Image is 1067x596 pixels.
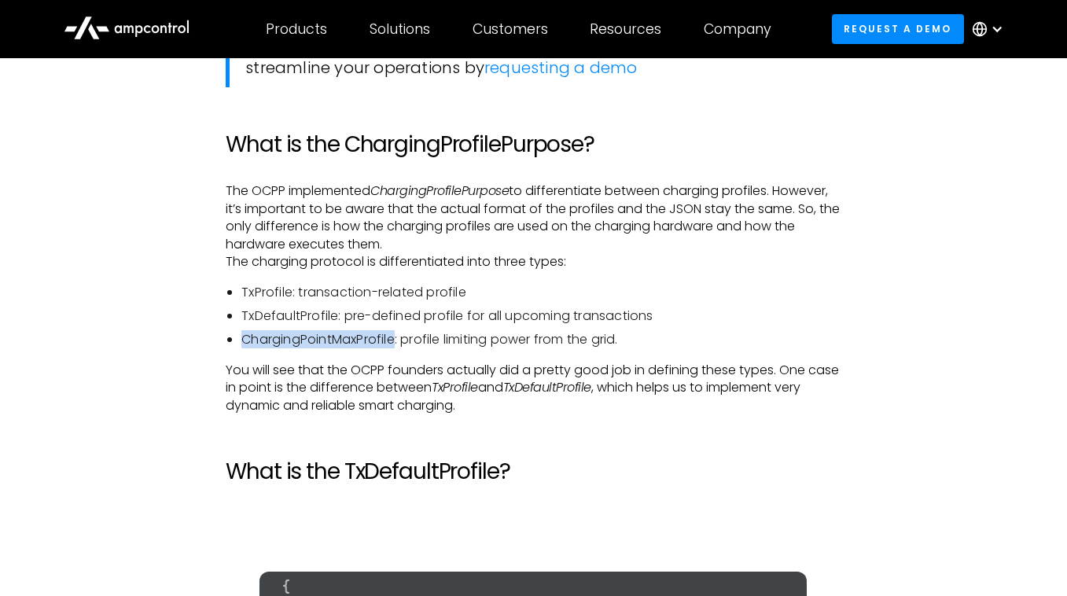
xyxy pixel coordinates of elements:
a: requesting a demo [484,57,637,79]
li: TxDefaultProfile: pre-defined profile for all upcoming transactions [241,307,841,325]
p: The OCPP implemented to differentiate between charging profiles. However, it’s important to be aw... [226,182,841,270]
div: Customers [473,20,548,38]
div: Solutions [370,20,430,38]
em: TxDefaultProfile [503,378,591,396]
a: Request a demo [832,14,964,43]
p: You will see that the OCPP founders actually did a pretty good job in defining these types. One c... [226,362,841,414]
li: TxProfile: transaction-related profile [241,284,841,301]
em: ChargingProfilePurpose [370,182,509,200]
div: Products [266,20,327,38]
div: Company [704,20,771,38]
em: TxProfile [432,378,478,396]
h2: What is the TxDefaultProfile? [226,458,841,485]
li: ChargingPointMaxProfile: profile limiting power from the grid. [241,331,841,348]
div: Resources [590,20,661,38]
h2: What is the ChargingProfilePurpose? [226,131,841,158]
p: ‍ [226,510,841,528]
